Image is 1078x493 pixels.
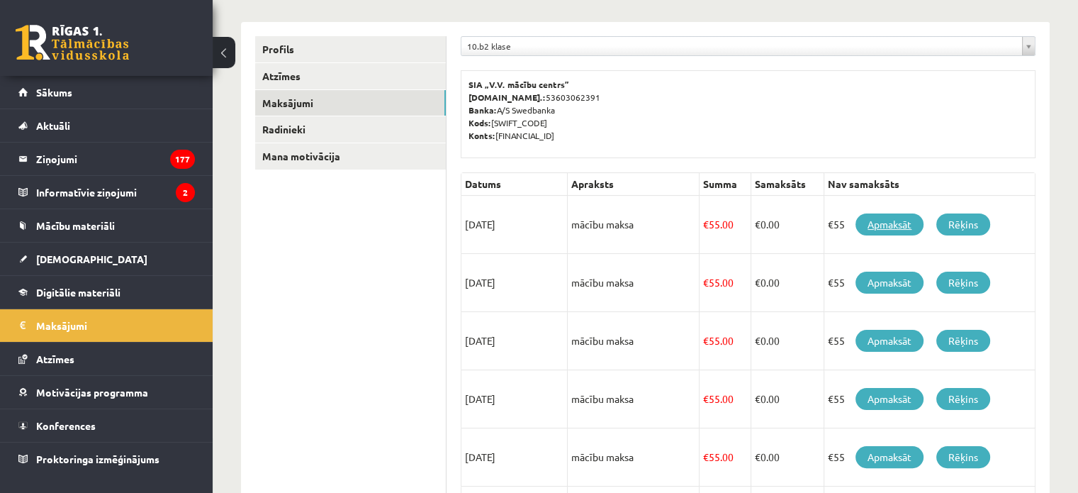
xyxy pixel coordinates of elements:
a: Atzīmes [255,63,446,89]
b: Kods: [468,117,491,128]
span: Proktoringa izmēģinājums [36,453,159,465]
td: 55.00 [700,254,751,312]
b: [DOMAIN_NAME].: [468,92,546,103]
span: 10.b2 klase [467,37,1016,55]
td: €55 [824,254,1035,312]
a: Apmaksāt [855,272,923,294]
a: [DEMOGRAPHIC_DATA] [18,243,195,275]
td: 0.00 [751,370,824,428]
span: € [703,276,709,289]
td: mācību maksa [568,428,700,487]
td: 55.00 [700,370,751,428]
span: Digitālie materiāli [36,286,120,299]
span: € [755,392,760,405]
legend: Maksājumi [36,309,195,342]
span: Aktuāli [36,119,70,132]
td: [DATE] [461,428,568,487]
span: € [755,334,760,347]
td: 55.00 [700,428,751,487]
a: Informatīvie ziņojumi2 [18,176,195,209]
a: Maksājumi [255,90,446,116]
a: Rēķins [936,272,990,294]
td: €55 [824,312,1035,370]
span: Atzīmes [36,353,74,365]
td: €55 [824,370,1035,428]
span: € [703,334,709,347]
legend: Informatīvie ziņojumi [36,176,195,209]
span: € [703,392,709,405]
a: Profils [255,36,446,62]
a: Proktoringa izmēģinājums [18,443,195,475]
a: 10.b2 klase [461,37,1035,55]
td: 0.00 [751,312,824,370]
td: mācību maksa [568,370,700,428]
i: 177 [170,150,195,169]
a: Sākums [18,76,195,109]
td: mācību maksa [568,196,700,254]
span: € [703,218,709,231]
td: [DATE] [461,254,568,312]
a: Ziņojumi177 [18,143,195,175]
a: Apmaksāt [855,330,923,352]
td: 0.00 [751,428,824,487]
b: Banka: [468,104,497,116]
span: € [755,218,760,231]
td: [DATE] [461,312,568,370]
span: € [703,450,709,463]
a: Rīgas 1. Tālmācības vidusskola [16,25,129,60]
a: Aktuāli [18,109,195,142]
a: Mācību materiāli [18,209,195,242]
a: Motivācijas programma [18,376,195,409]
span: Motivācijas programma [36,386,148,399]
td: 0.00 [751,196,824,254]
a: Maksājumi [18,309,195,342]
th: Nav samaksāts [824,173,1035,196]
span: € [755,450,760,463]
legend: Ziņojumi [36,143,195,175]
a: Atzīmes [18,343,195,375]
span: Mācību materiāli [36,219,115,232]
td: mācību maksa [568,312,700,370]
b: Konts: [468,130,495,141]
td: 55.00 [700,312,751,370]
td: mācību maksa [568,254,700,312]
td: 55.00 [700,196,751,254]
th: Datums [461,173,568,196]
a: Apmaksāt [855,214,923,236]
th: Samaksāts [751,173,824,196]
i: 2 [176,183,195,202]
td: [DATE] [461,196,568,254]
span: € [755,276,760,289]
a: Rēķins [936,214,990,236]
th: Summa [700,173,751,196]
td: [DATE] [461,370,568,428]
th: Apraksts [568,173,700,196]
b: SIA „V.V. mācību centrs” [468,79,570,90]
a: Apmaksāt [855,446,923,468]
a: Digitālie materiāli [18,276,195,309]
a: Rēķins [936,388,990,410]
a: Rēķins [936,330,990,352]
td: 0.00 [751,254,824,312]
a: Rēķins [936,446,990,468]
a: Mana motivācija [255,143,446,170]
span: [DEMOGRAPHIC_DATA] [36,253,147,265]
p: 53603062391 A/S Swedbanka [SWIFT_CODE] [FINANCIAL_ID] [468,78,1028,142]
a: Konferences [18,409,195,442]
td: €55 [824,428,1035,487]
span: Konferences [36,419,96,432]
td: €55 [824,196,1035,254]
a: Apmaksāt [855,388,923,410]
a: Radinieki [255,116,446,143]
span: Sākums [36,86,72,99]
